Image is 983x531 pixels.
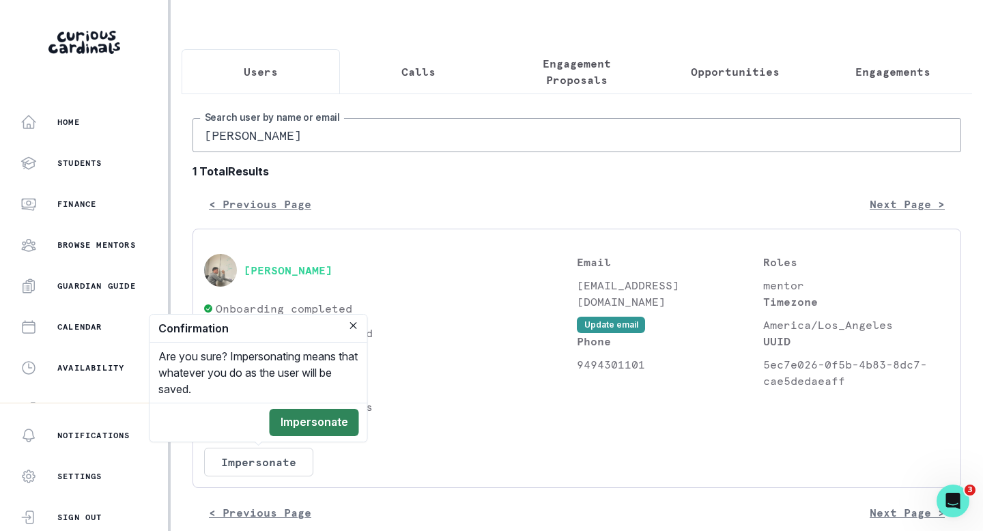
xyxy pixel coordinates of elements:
[193,163,961,180] b: 1 Total Results
[216,300,352,317] p: Onboarding completed
[577,333,763,349] p: Phone
[691,63,780,80] p: Opportunities
[577,254,763,270] p: Email
[244,63,278,80] p: Users
[57,240,136,250] p: Browse Mentors
[57,471,102,482] p: Settings
[345,317,362,334] button: Close
[763,333,950,349] p: UUID
[270,409,359,436] button: Impersonate
[763,277,950,293] p: mentor
[763,317,950,333] p: America/Los_Angeles
[57,117,80,128] p: Home
[401,63,436,80] p: Calls
[853,190,961,218] button: Next Page >
[150,343,367,403] div: Are you sure? Impersonating means that whatever you do as the user will be saved.
[937,485,969,517] iframe: Intercom live chat
[763,293,950,310] p: Timezone
[577,317,645,333] button: Update email
[193,190,328,218] button: < Previous Page
[763,356,950,389] p: 5ec7e026-0f5b-4b83-8dc7-cae5dedaeaff
[57,199,96,210] p: Finance
[57,430,130,441] p: Notifications
[57,321,102,332] p: Calendar
[57,362,124,373] p: Availability
[57,158,102,169] p: Students
[48,31,120,54] img: Curious Cardinals Logo
[509,55,644,88] p: Engagement Proposals
[763,254,950,270] p: Roles
[57,512,102,523] p: Sign Out
[577,356,763,373] p: 9494301101
[853,499,961,526] button: Next Page >
[193,499,328,526] button: < Previous Page
[150,315,367,343] header: Confirmation
[57,281,136,291] p: Guardian Guide
[577,277,763,310] p: [EMAIL_ADDRESS][DOMAIN_NAME]
[855,63,930,80] p: Engagements
[965,485,975,496] span: 3
[204,448,313,476] button: Impersonate
[244,263,332,277] button: [PERSON_NAME]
